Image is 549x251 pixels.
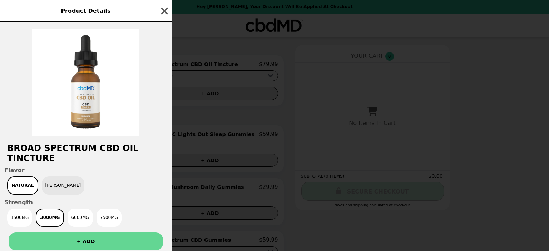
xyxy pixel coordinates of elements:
[97,209,122,227] button: 7500MG
[9,232,163,250] button: + ADD
[36,209,64,227] button: 3000MG
[42,176,85,195] button: [PERSON_NAME]
[32,29,139,136] img: Natural / 3000MG
[61,7,110,14] span: Product Details
[68,209,93,227] button: 6000MG
[7,209,32,227] button: 1500MG
[4,167,167,174] span: Flavor
[7,176,38,195] button: Natural
[4,199,167,206] span: Strength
